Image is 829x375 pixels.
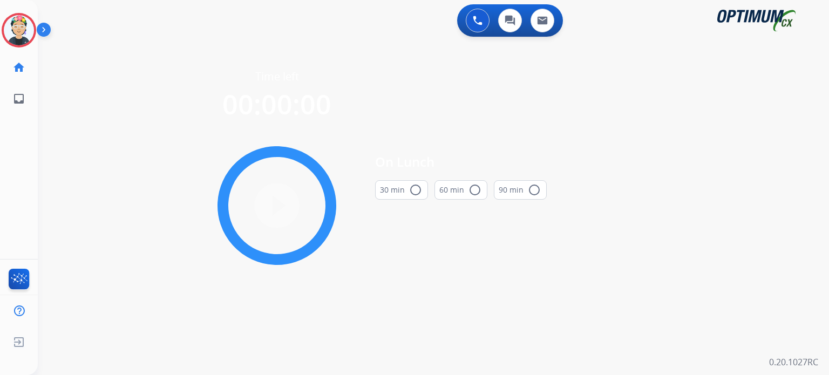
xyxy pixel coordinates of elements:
mat-icon: home [12,61,25,74]
button: 90 min [494,180,547,200]
button: 30 min [375,180,428,200]
mat-icon: radio_button_unchecked [409,183,422,196]
button: 60 min [434,180,487,200]
p: 0.20.1027RC [769,356,818,369]
mat-icon: radio_button_unchecked [528,183,541,196]
img: avatar [4,15,34,45]
mat-icon: inbox [12,92,25,105]
span: Time left [255,69,299,84]
span: On Lunch [375,152,547,172]
mat-icon: radio_button_unchecked [468,183,481,196]
span: 00:00:00 [222,86,331,122]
